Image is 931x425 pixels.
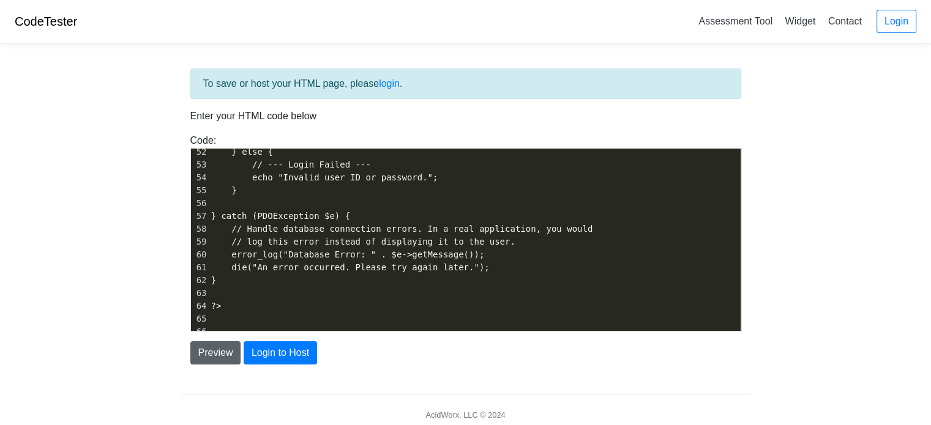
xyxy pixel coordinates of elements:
div: 64 [191,300,209,312]
div: To save or host your HTML page, please . [190,68,741,99]
a: Contact [823,11,867,31]
div: 62 [191,274,209,287]
div: 56 [191,197,209,210]
a: Assessment Tool [694,11,777,31]
button: Preview [190,341,241,364]
div: 66 [191,325,209,338]
span: error_log("Database Error: " . $e->getMessage()); [231,249,484,259]
div: 61 [191,261,209,274]
div: AcidWorx, LLC © 2024 [425,409,505,421]
a: CodeTester [15,15,77,28]
button: Login to Host [244,341,317,364]
span: } [211,275,216,285]
div: 53 [191,158,209,171]
span: // Handle database connection errors. In a real application, you would [231,224,593,234]
a: Widget [780,11,820,31]
a: login [379,78,400,89]
span: } catch (PDOException $e) { [211,211,351,221]
div: 63 [191,287,209,300]
div: 52 [191,146,209,158]
a: Login [877,10,916,33]
span: } else { [231,147,272,157]
span: die("An error occurred. Please try again later."); [231,262,489,272]
span: echo "Invalid user ID or password."; [252,172,438,182]
div: 54 [191,171,209,184]
p: Enter your HTML code below [190,109,741,124]
div: 57 [191,210,209,223]
div: Code: [181,133,750,331]
div: 58 [191,223,209,235]
div: 59 [191,235,209,248]
div: 65 [191,312,209,325]
div: 60 [191,248,209,261]
span: // log this error instead of displaying it to the user. [231,237,515,246]
div: 55 [191,184,209,197]
span: } [231,185,236,195]
span: ?> [211,301,222,311]
span: // --- Login Failed --- [252,160,371,169]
